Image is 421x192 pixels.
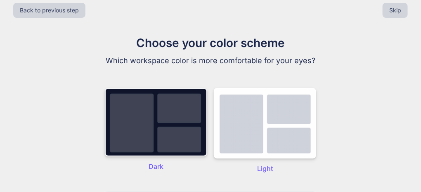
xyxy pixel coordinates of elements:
h1: Choose your color scheme [72,34,349,52]
button: Skip [383,3,408,18]
p: Dark [105,161,207,171]
p: Light [214,164,316,173]
button: Back to previous step [13,3,85,18]
p: Which workspace color is more comfortable for your eyes? [72,55,349,66]
img: dark [105,88,207,156]
img: dark [214,88,316,159]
